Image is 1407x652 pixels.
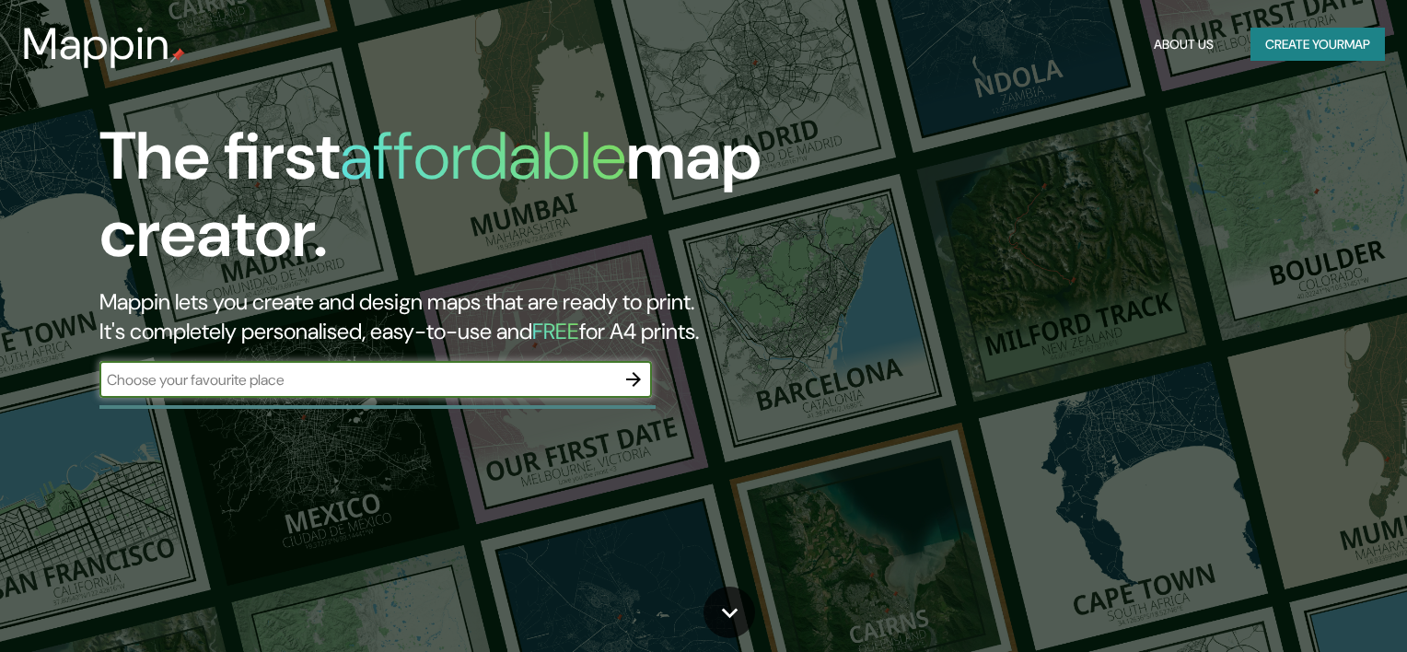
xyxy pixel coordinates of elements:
[99,369,615,390] input: Choose your favourite place
[1146,28,1221,62] button: About Us
[532,317,579,345] h5: FREE
[22,18,170,70] h3: Mappin
[340,113,626,199] h1: affordable
[170,48,185,63] img: mappin-pin
[99,118,803,287] h1: The first map creator.
[99,287,803,346] h2: Mappin lets you create and design maps that are ready to print. It's completely personalised, eas...
[1250,28,1385,62] button: Create yourmap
